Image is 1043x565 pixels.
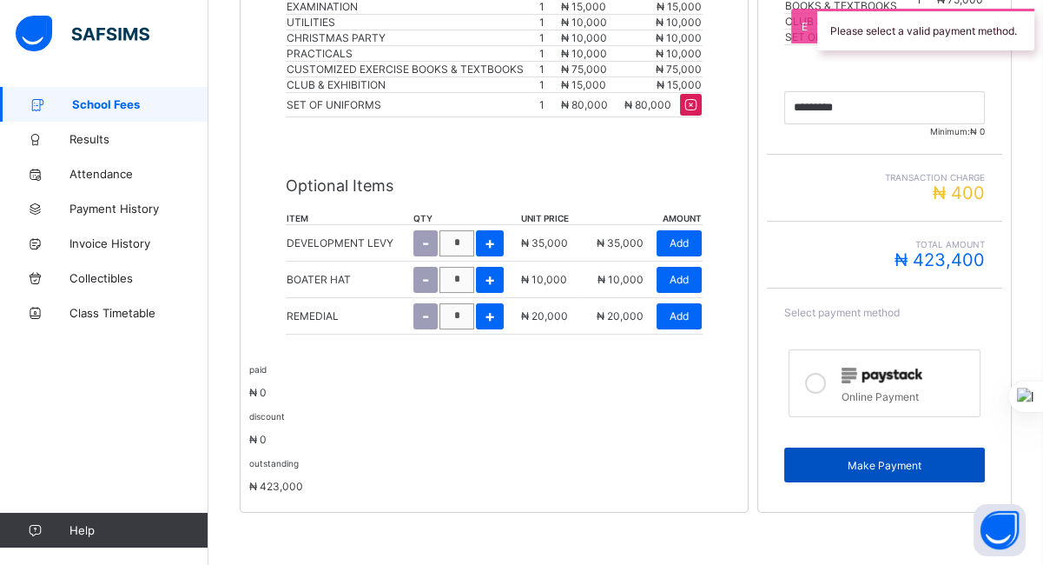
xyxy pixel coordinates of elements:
[656,31,702,44] span: ₦ 10,000
[69,132,208,146] span: Results
[287,236,393,249] p: DEVELOPMENT LEVY
[657,78,702,91] span: ₦ 15,000
[578,212,702,225] th: amount
[287,47,537,60] div: PRACTICALS
[538,62,560,77] td: 1
[894,249,985,270] span: ₦ 423,400
[656,63,702,76] span: ₦ 75,000
[670,309,689,322] span: Add
[249,458,299,469] small: outstanding
[485,307,495,325] span: +
[561,63,607,76] span: ₦ 75,000
[797,459,972,472] span: Make Payment
[69,202,208,216] span: Payment History
[561,47,607,60] span: ₦ 10,000
[287,309,339,322] p: REMEDIAL
[69,306,208,320] span: Class Timetable
[538,93,560,117] td: 1
[287,273,351,286] p: BOATER HAT
[521,236,568,249] span: ₦ 35,000
[287,63,537,76] div: CUSTOMIZED EXERCISE BOOKS & TEXTBOOKS
[287,78,537,91] div: CLUB & EXHIBITION
[670,236,689,249] span: Add
[69,236,208,250] span: Invoice History
[561,31,607,44] span: ₦ 10,000
[249,433,267,446] span: ₦ 0
[784,239,985,249] span: Total Amount
[538,30,560,46] td: 1
[842,386,971,403] div: Online Payment
[521,273,567,286] span: ₦ 10,000
[817,9,1034,50] div: Please select a valid payment method.
[656,16,702,29] span: ₦ 10,000
[422,234,429,252] span: -
[842,368,922,383] img: paystack.0b99254114f7d5403c0525f3550acd03.svg
[784,14,914,30] td: CLUB & EXHIBITION
[561,78,606,91] span: ₦ 15,000
[974,504,1026,556] button: Open asap
[249,480,303,493] span: ₦ 423,000
[784,306,900,319] span: Select payment method
[69,167,208,181] span: Attendance
[249,411,285,422] small: discount
[597,236,644,249] span: ₦ 35,000
[286,212,413,225] th: item
[784,172,985,183] span: Transaction charge
[670,273,689,286] span: Add
[624,98,671,111] span: ₦ 80,000
[485,270,495,289] span: +
[287,31,537,44] div: CHRISTMAS PARTY
[72,97,208,111] span: School Fees
[597,273,644,286] span: ₦ 10,000
[538,46,560,62] td: 1
[286,176,702,195] p: Optional Items
[561,98,608,111] span: ₦ 80,000
[249,386,267,399] span: ₦ 0
[521,309,568,322] span: ₦ 20,000
[485,234,495,252] span: +
[69,271,208,285] span: Collectibles
[287,16,537,29] div: UTILITIES
[784,126,985,136] span: Minimum:
[422,307,429,325] span: -
[597,309,644,322] span: ₦ 20,000
[656,47,702,60] span: ₦ 10,000
[422,270,429,289] span: -
[538,15,560,30] td: 1
[249,364,267,375] small: paid
[69,523,208,537] span: Help
[784,30,914,45] td: SET OF UNIFORMS
[520,212,578,225] th: unit price
[970,126,985,136] span: ₦ 0
[413,212,520,225] th: qty
[16,16,149,52] img: safsims
[933,183,985,203] span: ₦ 400
[538,77,560,93] td: 1
[287,98,537,111] div: SET OF UNIFORMS
[561,16,607,29] span: ₦ 10,000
